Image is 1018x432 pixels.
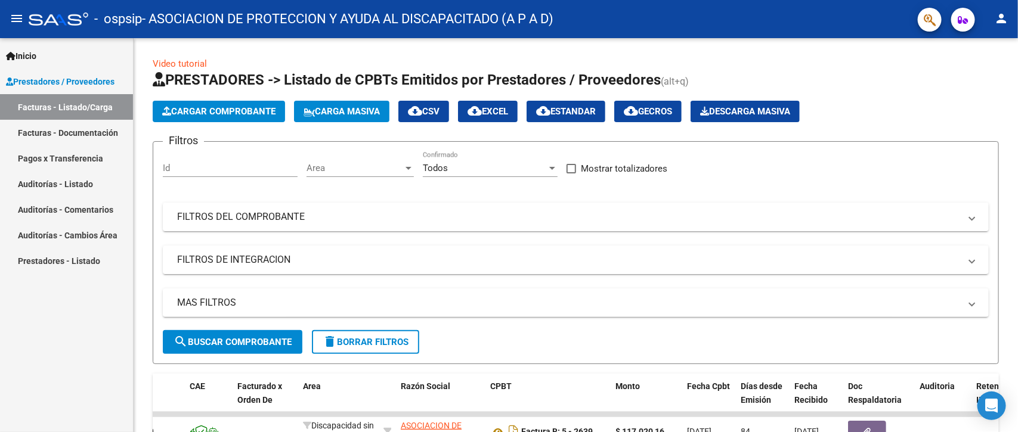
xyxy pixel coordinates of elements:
mat-icon: cloud_download [624,104,638,118]
datatable-header-cell: Doc Respaldatoria [843,374,915,426]
mat-expansion-panel-header: MAS FILTROS [163,288,989,317]
datatable-header-cell: Area [298,374,379,426]
span: Area [307,163,403,173]
mat-panel-title: MAS FILTROS [177,296,960,309]
button: Estandar [527,101,605,122]
span: Descarga Masiva [700,106,790,117]
datatable-header-cell: CAE [185,374,233,426]
span: Mostrar totalizadores [581,161,667,176]
mat-icon: cloud_download [536,104,550,118]
span: - ASOCIACION DE PROTECCION Y AYUDA AL DISCAPACITADO (A P A D) [142,6,553,32]
span: CAE [190,381,205,391]
span: Gecros [624,106,672,117]
mat-icon: delete [323,334,337,349]
span: CSV [408,106,440,117]
button: Buscar Comprobante [163,330,302,354]
span: Area [303,381,321,391]
mat-panel-title: FILTROS DEL COMPROBANTE [177,210,960,223]
span: Monto [615,381,640,391]
app-download-masive: Descarga masiva de comprobantes (adjuntos) [691,101,800,122]
span: Auditoria [920,381,955,391]
mat-icon: cloud_download [408,104,422,118]
datatable-header-cell: Auditoria [915,374,971,426]
h3: Filtros [163,132,204,149]
span: Fecha Cpbt [687,381,730,391]
datatable-header-cell: Fecha Cpbt [682,374,736,426]
mat-icon: menu [10,11,24,26]
datatable-header-cell: ID [125,374,185,426]
mat-expansion-panel-header: FILTROS DEL COMPROBANTE [163,203,989,231]
datatable-header-cell: CPBT [485,374,611,426]
button: CSV [398,101,449,122]
datatable-header-cell: Días desde Emisión [736,374,790,426]
span: Borrar Filtros [323,337,409,347]
span: Estandar [536,106,596,117]
datatable-header-cell: Fecha Recibido [790,374,843,426]
a: Video tutorial [153,58,207,69]
span: Todos [423,163,448,173]
span: Prestadores / Proveedores [6,75,115,88]
datatable-header-cell: Razón Social [396,374,485,426]
span: Facturado x Orden De [237,381,282,405]
span: Retencion IIBB [976,381,1015,405]
mat-icon: person [994,11,1008,26]
span: Doc Respaldatoria [848,381,902,405]
mat-expansion-panel-header: FILTROS DE INTEGRACION [163,245,989,274]
span: - ospsip [94,6,142,32]
button: Gecros [614,101,682,122]
span: Días desde Emisión [741,381,782,405]
mat-icon: cloud_download [468,104,482,118]
span: Cargar Comprobante [162,106,276,117]
span: CPBT [490,381,512,391]
button: EXCEL [458,101,518,122]
mat-panel-title: FILTROS DE INTEGRACION [177,253,960,266]
span: EXCEL [468,106,508,117]
span: Inicio [6,49,36,63]
span: (alt+q) [661,76,689,87]
button: Descarga Masiva [691,101,800,122]
div: Open Intercom Messenger [977,391,1006,420]
span: Fecha Recibido [794,381,828,405]
span: Buscar Comprobante [174,337,292,347]
mat-icon: search [174,334,188,349]
span: PRESTADORES -> Listado de CPBTs Emitidos por Prestadores / Proveedores [153,72,661,88]
button: Carga Masiva [294,101,389,122]
button: Borrar Filtros [312,330,419,354]
datatable-header-cell: Monto [611,374,682,426]
span: Razón Social [401,381,450,391]
datatable-header-cell: Facturado x Orden De [233,374,298,426]
button: Cargar Comprobante [153,101,285,122]
span: Carga Masiva [304,106,380,117]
